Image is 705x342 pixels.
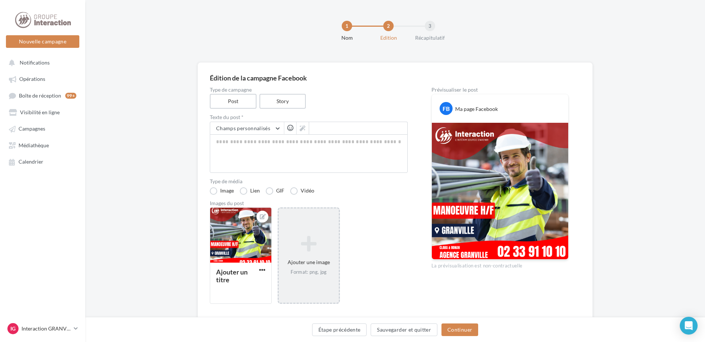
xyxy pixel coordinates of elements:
[266,187,284,195] label: GIF
[4,56,78,69] button: Notifications
[19,142,49,148] span: Médiathèque
[342,21,352,31] div: 1
[440,102,453,115] div: FB
[21,325,71,332] p: Interaction GRANVILLE
[20,59,50,66] span: Notifications
[216,125,270,131] span: Champs personnalisés
[19,76,45,82] span: Opérations
[371,323,437,336] button: Sauvegarder et quitter
[19,126,45,132] span: Campagnes
[323,34,371,42] div: Nom
[240,187,260,195] label: Lien
[210,179,408,184] label: Type de média
[680,317,698,335] div: Open Intercom Messenger
[4,155,81,168] a: Calendrier
[312,323,367,336] button: Étape précédente
[383,21,394,31] div: 2
[20,109,60,115] span: Visibilité en ligne
[210,201,408,206] div: Images du post
[431,260,569,269] div: La prévisualisation est non-contractuelle
[210,187,234,195] label: Image
[4,138,81,152] a: Médiathèque
[441,323,478,336] button: Continuer
[259,94,306,109] label: Story
[210,115,408,120] label: Texte du post *
[19,159,43,165] span: Calendrier
[455,105,498,113] div: Ma page Facebook
[210,94,256,109] label: Post
[6,322,79,336] a: IG Interaction GRANVILLE
[425,21,435,31] div: 3
[210,87,408,92] label: Type de campagne
[4,105,81,119] a: Visibilité en ligne
[65,93,76,99] div: 99+
[210,75,580,81] div: Édition de la campagne Facebook
[4,122,81,135] a: Campagnes
[19,92,61,99] span: Boîte de réception
[365,34,412,42] div: Edition
[210,122,284,135] button: Champs personnalisés
[406,34,454,42] div: Récapitulatif
[4,72,81,85] a: Opérations
[6,35,79,48] button: Nouvelle campagne
[10,325,16,332] span: IG
[4,89,81,102] a: Boîte de réception99+
[290,187,314,195] label: Vidéo
[431,87,569,92] div: Prévisualiser le post
[216,268,248,284] div: Ajouter un titre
